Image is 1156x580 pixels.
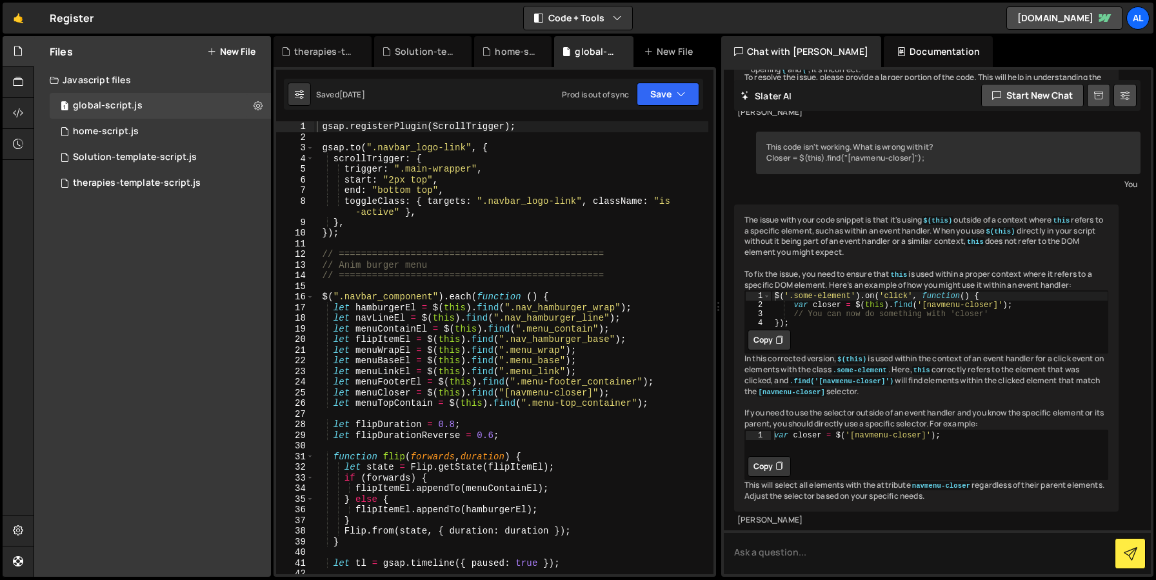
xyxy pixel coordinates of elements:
[276,281,314,292] div: 15
[524,6,632,30] button: Code + Tools
[276,121,314,132] div: 1
[922,216,953,225] code: $(this)
[276,462,314,473] div: 32
[73,177,201,189] div: therapies-template-script.js
[50,170,271,196] div: 16219/46881.js
[276,324,314,335] div: 19
[50,145,271,170] div: 16219/44121.js
[276,196,314,217] div: 8
[276,164,314,175] div: 5
[757,388,826,397] code: [navmenu-closer]
[746,310,771,319] div: 3
[73,152,197,163] div: Solution-template-script.js
[644,45,698,58] div: New File
[746,292,771,301] div: 1
[276,228,314,239] div: 10
[737,515,1115,526] div: [PERSON_NAME]
[276,558,314,569] div: 41
[788,377,895,386] code: .find('[navmenu-closer]')
[276,132,314,143] div: 2
[966,237,985,246] code: this
[3,3,34,34] a: 🤙
[276,419,314,430] div: 28
[981,84,1084,107] button: Start new chat
[1006,6,1122,30] a: [DOMAIN_NAME]
[276,334,314,345] div: 20
[276,154,314,165] div: 4
[832,366,888,375] code: .some-element
[746,431,771,440] div: 1
[748,456,791,477] button: Copy
[339,89,365,100] div: [DATE]
[495,45,536,58] div: home-script.js
[276,568,314,579] div: 42
[1052,216,1071,225] code: this
[741,90,792,102] h2: Slater AI
[276,430,314,441] div: 29
[1126,6,1150,30] a: Al
[276,526,314,537] div: 38
[276,409,314,420] div: 27
[746,319,771,328] div: 4
[276,260,314,271] div: 13
[756,132,1141,174] div: This code isn't working. What is wrong with it? Closer = $(this).find("[navmenu-closer]");
[759,177,1137,191] div: You
[276,366,314,377] div: 23
[316,89,365,100] div: Saved
[276,345,314,356] div: 21
[836,355,868,364] code: $(this)
[34,67,271,93] div: Javascript files
[734,205,1119,512] div: The issue with your code snippet is that it's using outside of a context where refers to a specif...
[276,441,314,452] div: 30
[276,239,314,250] div: 11
[912,366,932,375] code: this
[637,83,699,106] button: Save
[276,185,314,196] div: 7
[276,398,314,409] div: 26
[575,45,618,58] div: global-script.js
[73,100,143,112] div: global-script.js
[50,119,271,145] div: 16219/43700.js
[276,452,314,463] div: 31
[276,515,314,526] div: 37
[276,355,314,366] div: 22
[276,483,314,494] div: 34
[276,292,314,303] div: 16
[801,66,808,75] code: (
[276,377,314,388] div: 24
[781,66,787,75] code: {
[562,89,629,100] div: Prod is out of sync
[50,93,271,119] div: 16219/43678.js
[50,45,73,59] h2: Files
[276,505,314,515] div: 36
[294,45,355,58] div: therapies-template-script.js
[276,303,314,314] div: 17
[276,473,314,484] div: 33
[746,301,771,310] div: 2
[276,494,314,505] div: 35
[748,330,791,350] button: Copy
[395,45,456,58] div: Solution-template-script.js
[276,388,314,399] div: 25
[884,36,993,67] div: Documentation
[984,227,1016,236] code: $(this)
[721,36,881,67] div: Chat with [PERSON_NAME]
[276,217,314,228] div: 9
[73,126,139,137] div: home-script.js
[276,537,314,548] div: 39
[276,175,314,186] div: 6
[276,547,314,558] div: 40
[276,143,314,154] div: 3
[737,107,1115,118] div: [PERSON_NAME]
[61,102,68,112] span: 1
[276,313,314,324] div: 18
[50,10,94,26] div: Register
[276,249,314,260] div: 12
[890,270,909,279] code: this
[911,481,972,490] code: navmenu-closer
[207,46,255,57] button: New File
[276,270,314,281] div: 14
